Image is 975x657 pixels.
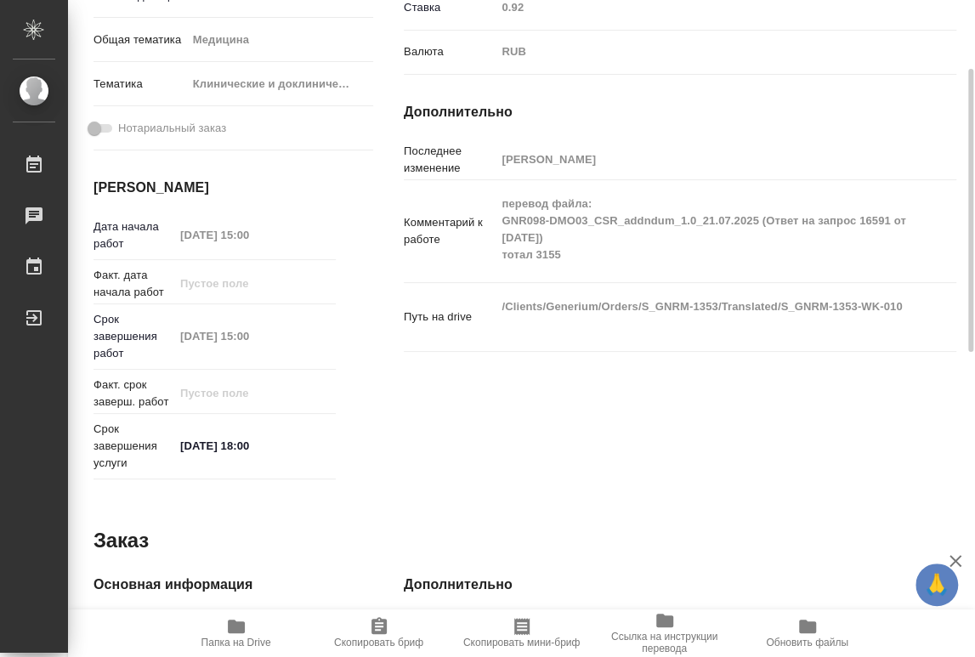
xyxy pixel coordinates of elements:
span: Нотариальный заказ [118,120,226,137]
h4: [PERSON_NAME] [94,178,336,198]
span: Папка на Drive [201,637,271,649]
p: Общая тематика [94,31,187,48]
textarea: перевод файла: GNR098-DMO03_CSR_addndum_1.0_21.07.2025 (Ответ на запрос 16591 от [DATE]) тотал 3155 [496,190,910,269]
p: Путь на drive [404,309,496,326]
span: Скопировать бриф [334,637,423,649]
input: Пустое поле [174,324,323,348]
input: Пустое поле [174,381,323,405]
div: Медицина [187,25,374,54]
p: Валюта [404,43,496,60]
h4: Дополнительно [404,575,956,595]
span: Скопировать мини-бриф [463,637,580,649]
button: Обновить файлы [736,609,879,657]
p: Дата начала работ [94,218,174,252]
h2: Заказ [94,527,149,554]
button: Скопировать бриф [308,609,451,657]
span: 🙏 [922,567,951,603]
button: Ссылка на инструкции перевода [593,609,736,657]
input: Пустое поле [496,147,910,172]
input: Пустое поле [174,223,323,247]
p: Комментарий к работе [404,214,496,248]
p: Срок завершения услуги [94,421,174,472]
h4: Дополнительно [404,102,956,122]
span: Обновить файлы [766,637,848,649]
div: Клинические и доклинические исследования [187,70,374,99]
input: ✎ Введи что-нибудь [174,433,323,458]
p: Факт. срок заверш. работ [94,377,174,411]
button: Папка на Drive [165,609,308,657]
span: Ссылка на инструкции перевода [604,631,726,654]
textarea: /Clients/Generium/Orders/S_GNRM-1353/Translated/S_GNRM-1353-WK-010 [496,292,910,338]
button: Скопировать мини-бриф [451,609,593,657]
h4: Основная информация [94,575,336,595]
button: 🙏 [915,564,958,606]
input: Пустое поле [174,271,323,296]
p: Последнее изменение [404,143,496,177]
p: Тематика [94,76,187,93]
p: Факт. дата начала работ [94,267,174,301]
div: RUB [496,37,910,66]
p: Срок завершения работ [94,311,174,362]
